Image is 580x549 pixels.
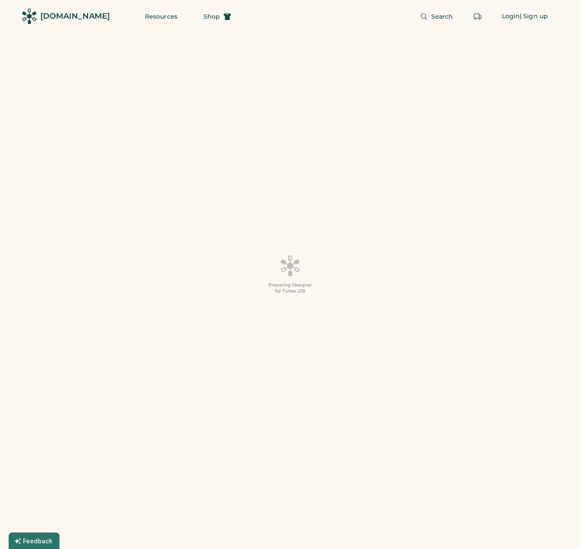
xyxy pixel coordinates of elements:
[269,282,312,294] div: Preparing Designer for Tultex 235
[22,9,37,24] img: Rendered Logo - Screens
[469,8,486,25] button: Retrieve an order
[40,11,110,22] div: [DOMAIN_NAME]
[410,8,464,25] button: Search
[134,8,188,25] button: Resources
[203,13,220,20] span: Shop
[193,8,242,25] button: Shop
[520,12,548,21] div: | Sign up
[502,12,520,21] div: Login
[431,13,453,20] span: Search
[539,510,576,547] iframe: Front Chat
[280,255,301,276] img: Platens-Black-Loader-Spin-rich%20black.webp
